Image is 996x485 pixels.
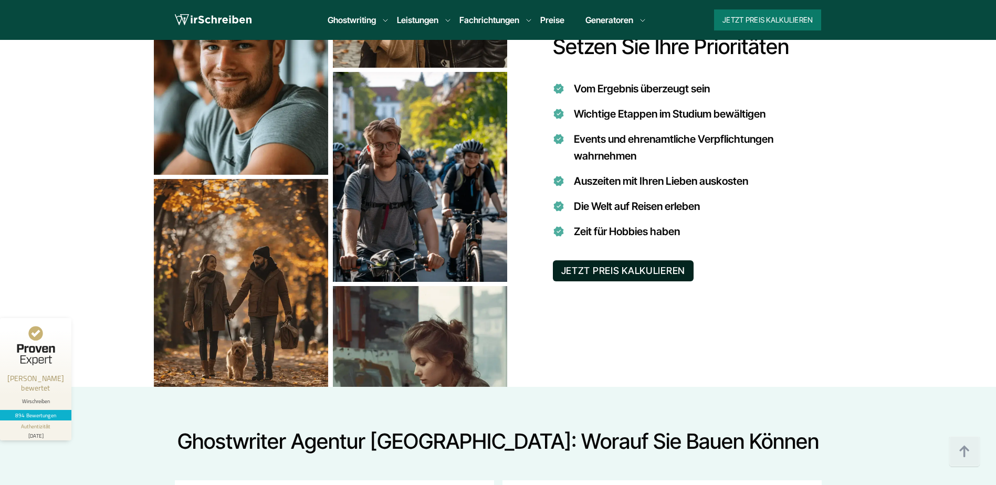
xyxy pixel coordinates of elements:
[574,223,830,240] li: Zeit für Hobbies haben
[175,429,822,454] h2: Ghostwriter Agentur [GEOGRAPHIC_DATA]: Worauf Sie bauen können
[4,398,67,405] div: Wirschreiben
[949,436,980,468] img: button top
[574,173,830,189] li: Auszeiten mit Ihren Lieben auskosten
[574,131,830,164] li: Events und ehrenamtliche Verpflichtungen wahrnehmen
[459,14,519,26] a: Fachrichtungen
[175,12,251,28] img: logo wirschreiben
[540,15,564,25] a: Preise
[333,74,507,280] div: 3 / 3
[328,14,376,26] a: Ghostwriting
[585,14,633,26] a: Generatoren
[333,72,507,282] img: Prioritäten
[714,9,821,30] button: Jetzt Preis kalkulieren
[574,198,830,215] li: Die Welt auf Reisen erleben
[154,179,328,389] img: Prioritäten
[574,80,830,97] li: Vom Ergebnis überzeugt sein
[21,423,51,430] div: Authentizität
[154,181,328,387] div: 2 / 3
[397,14,438,26] a: Leistungen
[553,260,694,281] button: JETZT PREIS KALKULIEREN
[574,106,830,122] li: Wichtige Etappen im Studium bewältigen
[4,430,67,438] div: [DATE]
